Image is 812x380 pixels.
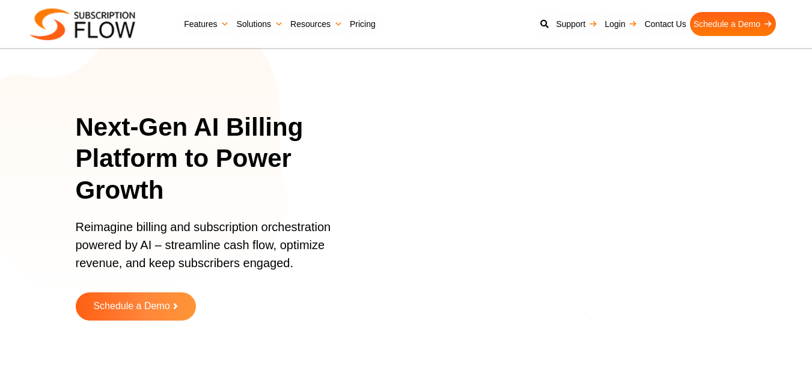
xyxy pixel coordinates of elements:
h1: Next-Gen AI Billing Platform to Power Growth [76,112,375,207]
a: Features [180,12,233,36]
a: Support [552,12,601,36]
img: Subscriptionflow [30,8,135,40]
span: Schedule a Demo [93,301,169,312]
a: Login [601,12,641,36]
p: Reimagine billing and subscription orchestration powered by AI – streamline cash flow, optimize r... [76,218,360,284]
a: Contact Us [641,12,689,36]
a: Solutions [233,12,287,36]
a: Resources [287,12,346,36]
a: Schedule a Demo [76,292,196,321]
a: Schedule a Demo [690,12,776,36]
a: Pricing [346,12,379,36]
